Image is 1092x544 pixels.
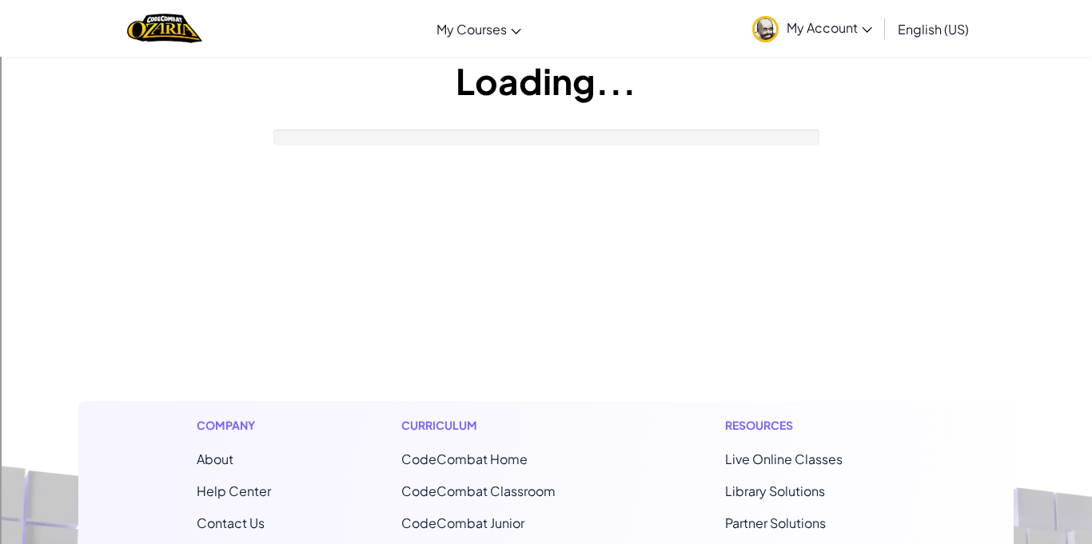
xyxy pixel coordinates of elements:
[127,12,201,45] img: Home
[898,21,969,38] span: English (US)
[752,16,779,42] img: avatar
[744,3,880,54] a: My Account
[127,12,201,45] a: Ozaria by CodeCombat logo
[436,21,507,38] span: My Courses
[428,7,529,50] a: My Courses
[787,19,872,36] span: My Account
[890,7,977,50] a: English (US)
